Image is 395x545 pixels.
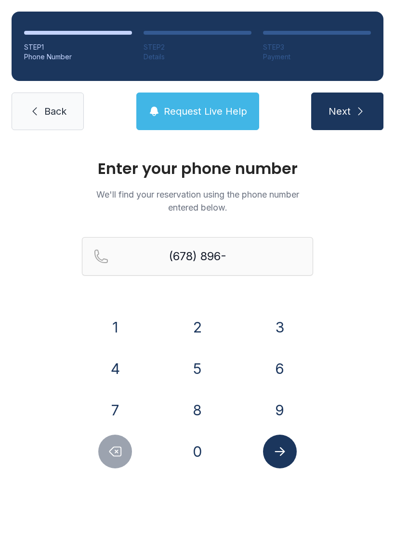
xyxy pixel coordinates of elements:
button: Submit lookup form [263,435,297,468]
button: 2 [181,310,214,344]
div: Phone Number [24,52,132,62]
div: STEP 1 [24,42,132,52]
button: 1 [98,310,132,344]
button: 8 [181,393,214,427]
button: Delete number [98,435,132,468]
div: Details [144,52,251,62]
span: Back [44,105,66,118]
span: Request Live Help [164,105,247,118]
input: Reservation phone number [82,237,313,276]
button: 7 [98,393,132,427]
button: 4 [98,352,132,385]
button: 6 [263,352,297,385]
button: 0 [181,435,214,468]
button: 3 [263,310,297,344]
button: 5 [181,352,214,385]
div: Payment [263,52,371,62]
h1: Enter your phone number [82,161,313,176]
button: 9 [263,393,297,427]
span: Next [329,105,351,118]
p: We'll find your reservation using the phone number entered below. [82,188,313,214]
div: STEP 2 [144,42,251,52]
div: STEP 3 [263,42,371,52]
